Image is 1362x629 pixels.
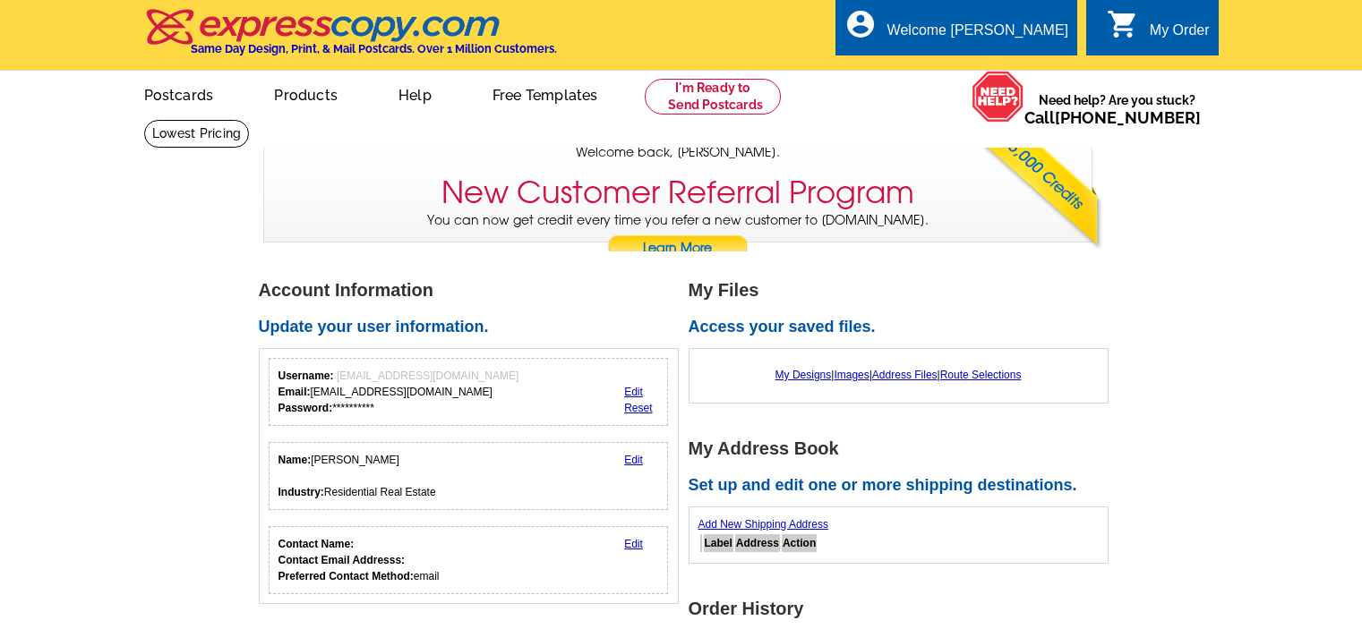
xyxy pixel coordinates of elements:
h4: Same Day Design, Print, & Mail Postcards. Over 1 Million Customers. [191,42,557,55]
p: You can now get credit every time you refer a new customer to [DOMAIN_NAME]. [264,211,1092,262]
i: account_circle [844,8,877,40]
a: Free Templates [464,72,627,115]
div: email [278,536,440,584]
h1: My Files [689,281,1118,300]
h1: Order History [689,599,1118,618]
a: Postcards [116,72,243,115]
h1: Account Information [259,281,689,300]
a: Same Day Design, Print, & Mail Postcards. Over 1 Million Customers. [144,21,557,55]
h2: Set up and edit one or more shipping destinations. [689,476,1118,496]
a: Edit [624,538,643,550]
img: help [972,71,1024,123]
i: shopping_cart [1107,8,1139,40]
span: Need help? Are you stuck? [1024,91,1210,127]
a: Reset [624,402,652,414]
a: Help [370,72,460,115]
strong: Industry: [278,486,324,498]
strong: Contact Name: [278,538,355,550]
a: My Designs [775,369,832,381]
h2: Update your user information. [259,318,689,337]
h1: My Address Book [689,439,1118,458]
h3: New Customer Referral Program [441,174,914,211]
h2: Access your saved files. [689,318,1118,337]
div: Welcome [PERSON_NAME] [887,22,1068,47]
div: | | | [698,358,1099,392]
strong: Contact Email Addresss: [278,554,406,566]
a: Edit [624,386,643,398]
div: Your login information. [269,358,669,426]
div: [PERSON_NAME] Residential Real Estate [278,452,436,500]
strong: Username: [278,370,334,382]
a: Learn More [607,235,749,262]
strong: Name: [278,454,312,466]
a: shopping_cart My Order [1107,20,1210,42]
a: Products [245,72,366,115]
a: Images [834,369,869,381]
strong: Email: [278,386,311,398]
span: Call [1024,108,1201,127]
div: Your personal details. [269,442,669,510]
th: Action [782,534,817,552]
a: Edit [624,454,643,466]
span: Welcome back, [PERSON_NAME]. [576,143,780,162]
strong: Password: [278,402,333,414]
a: [PHONE_NUMBER] [1055,108,1201,127]
strong: Preferred Contact Method: [278,570,414,582]
div: Who should we contact regarding order issues? [269,526,669,594]
a: Add New Shipping Address [698,518,828,531]
a: Address Files [872,369,938,381]
a: Route Selections [940,369,1022,381]
div: My Order [1150,22,1210,47]
th: Label [704,534,733,552]
th: Address [735,534,780,552]
span: [EMAIL_ADDRESS][DOMAIN_NAME] [337,370,518,382]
